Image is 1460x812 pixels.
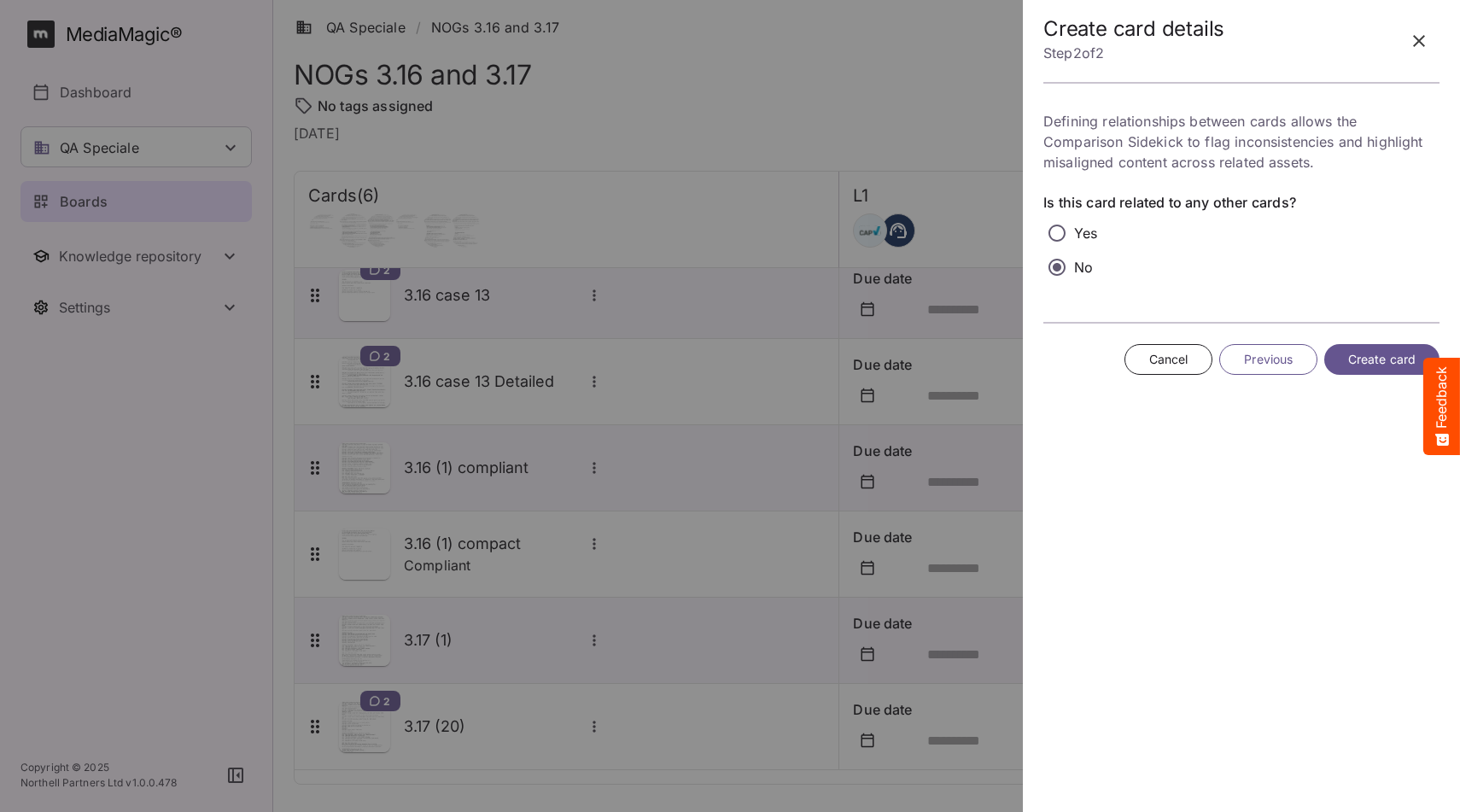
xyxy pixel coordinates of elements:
span: Create card [1348,349,1416,371]
button: Create card [1324,344,1440,376]
button: Previous [1219,344,1317,376]
p: Step 2 of 2 [1043,41,1224,65]
p: No [1074,257,1093,277]
p: Defining relationships between cards allows the Comparison Sidekick to flag inconsistencies and h... [1043,111,1440,172]
span: Previous [1244,349,1293,371]
p: Yes [1074,223,1097,243]
label: Is this card related to any other cards? [1043,193,1440,213]
button: Feedback [1423,358,1460,455]
span: Cancel [1149,349,1188,371]
button: Cancel [1124,344,1213,376]
h2: Create card details [1043,17,1224,42]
